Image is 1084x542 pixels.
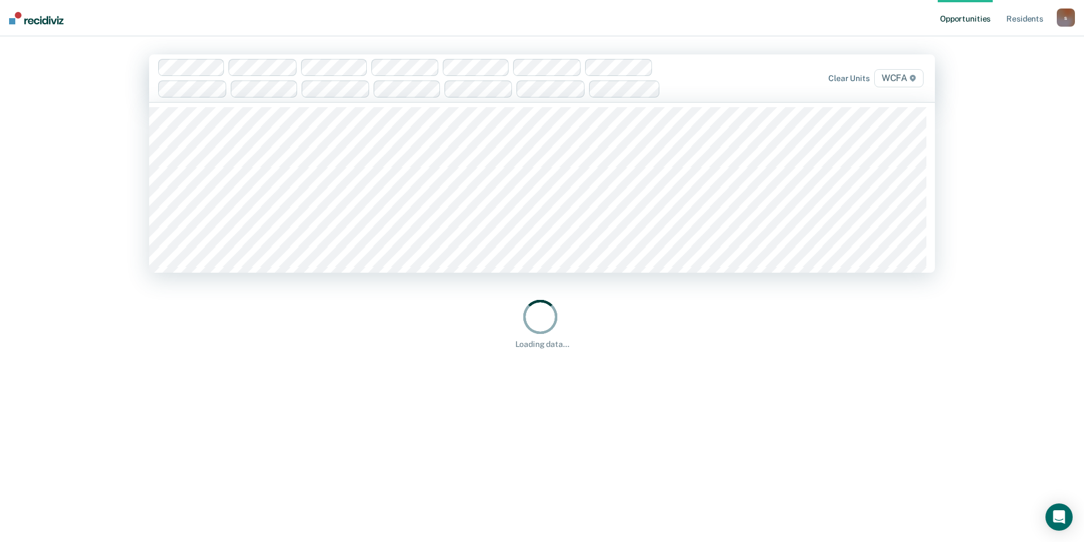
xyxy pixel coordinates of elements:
div: Open Intercom Messenger [1045,503,1073,531]
div: Clear units [828,74,870,83]
button: s [1057,9,1075,27]
div: Loading data... [515,340,569,349]
img: Recidiviz [9,12,63,24]
span: WCFA [874,69,924,87]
